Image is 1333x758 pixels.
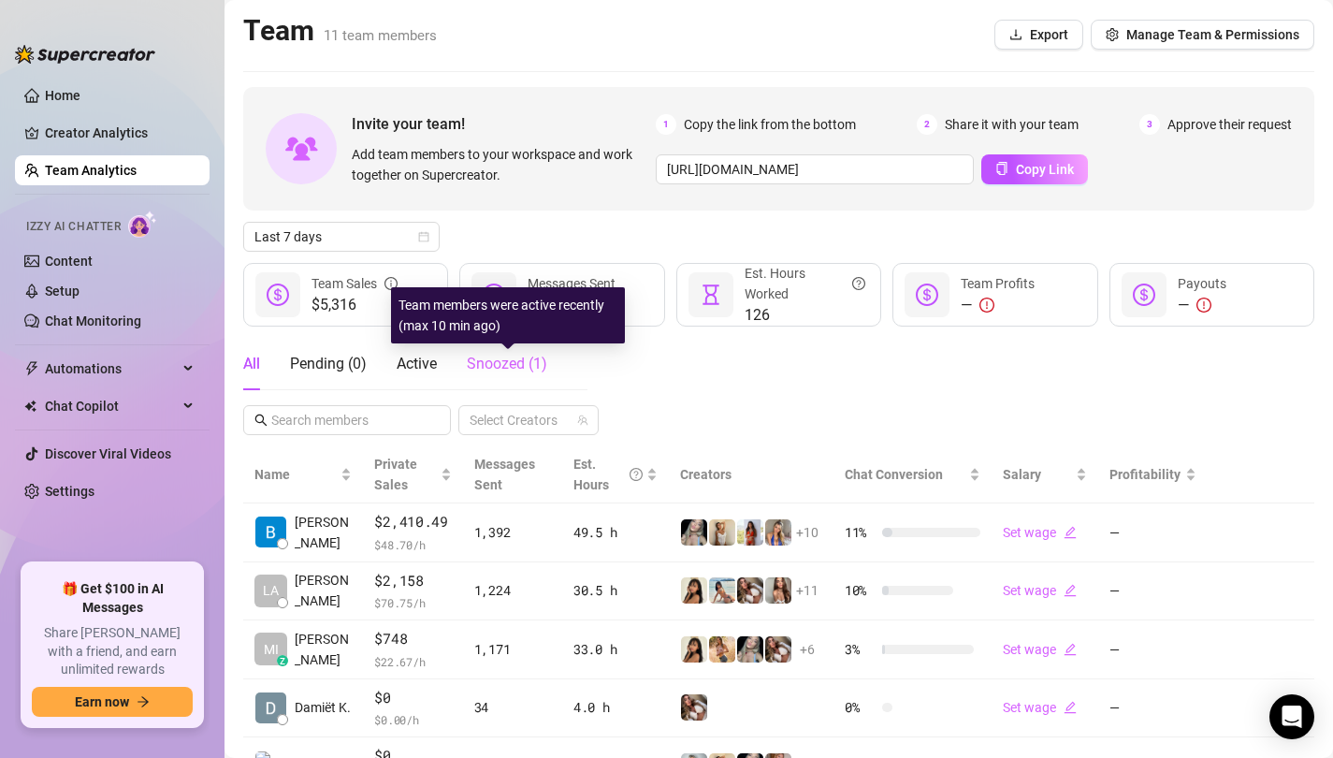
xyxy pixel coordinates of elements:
[254,414,268,427] span: search
[1178,276,1226,291] span: Payouts
[994,20,1083,50] button: Export
[1091,20,1314,50] button: Manage Team & Permissions
[1064,526,1077,539] span: edit
[681,519,707,546] img: Karislondon
[45,446,171,461] a: Discover Viral Videos
[745,304,865,327] span: 126
[1269,694,1314,739] div: Open Intercom Messenger
[1009,28,1022,41] span: download
[45,88,80,103] a: Home
[1098,679,1207,738] td: —
[1016,162,1074,177] span: Copy Link
[737,577,763,604] img: Kelly
[391,287,625,343] div: Team members were active recently (max 10 min ago)
[277,655,288,666] div: z
[1106,28,1119,41] span: setting
[573,580,658,601] div: 30.5 h
[737,519,763,546] img: Linnebel
[1178,294,1226,316] div: —
[1109,467,1181,482] span: Profitability
[418,231,429,242] span: calendar
[1003,642,1077,657] a: Set wageedit
[961,276,1035,291] span: Team Profits
[709,577,735,604] img: Tokyo
[845,580,875,601] span: 10 %
[1064,643,1077,656] span: edit
[24,361,39,376] span: thunderbolt
[474,639,551,660] div: 1,171
[128,211,157,238] img: AI Chatter
[45,163,137,178] a: Team Analytics
[243,446,363,503] th: Name
[845,467,943,482] span: Chat Conversion
[709,519,735,546] img: Megan
[254,223,428,251] span: Last 7 days
[32,687,193,717] button: Earn nowarrow-right
[243,353,260,375] div: All
[528,276,616,291] span: Messages Sent
[374,628,451,650] span: $748
[271,410,425,430] input: Search members
[656,114,676,135] span: 1
[45,284,80,299] a: Setup
[765,519,791,546] img: Jenna
[765,636,791,663] img: Kelly
[681,636,707,663] img: Tokyo
[796,522,819,543] span: + 10
[374,687,451,709] span: $0
[800,639,815,660] span: + 6
[45,254,93,269] a: Content
[917,114,937,135] span: 2
[312,294,398,316] span: $5,316
[267,284,289,306] span: dollar-circle
[1167,114,1292,135] span: Approve their request
[630,454,643,495] span: question-circle
[474,522,551,543] div: 1,392
[1196,298,1211,313] span: exclamation-circle
[295,629,352,670] span: [PERSON_NAME]
[352,144,648,185] span: Add team members to your workspace and work together on Supercreator.
[397,355,437,372] span: Active
[765,577,791,604] img: Nora
[474,697,551,718] div: 34
[961,294,1035,316] div: —
[681,577,707,604] img: Tokyo
[669,446,833,503] th: Creators
[981,154,1088,184] button: Copy Link
[45,313,141,328] a: Chat Monitoring
[483,284,505,306] span: message
[324,27,437,44] span: 11 team members
[573,522,658,543] div: 49.5 h
[255,517,286,547] img: Barbara van der…
[45,391,178,421] span: Chat Copilot
[255,692,286,723] img: Damiët Korver
[45,118,195,148] a: Creator Analytics
[1098,503,1207,562] td: —
[1126,27,1299,42] span: Manage Team & Permissions
[1064,701,1077,714] span: edit
[681,694,707,721] img: Kelly
[243,13,437,49] h2: Team
[1064,584,1077,597] span: edit
[1098,562,1207,621] td: —
[295,697,351,718] span: Damiët K.
[15,45,155,64] img: logo-BBDzfeDw.svg
[1133,284,1155,306] span: dollar-circle
[916,284,938,306] span: dollar-circle
[45,354,178,384] span: Automations
[295,512,352,553] span: [PERSON_NAME]
[474,457,535,492] span: Messages Sent
[737,636,763,663] img: Karislondon
[295,570,352,611] span: [PERSON_NAME]
[1003,525,1077,540] a: Set wageedit
[1003,467,1041,482] span: Salary
[374,652,451,671] span: $ 22.67 /h
[995,162,1008,175] span: copy
[26,218,121,236] span: Izzy AI Chatter
[384,273,398,294] span: info-circle
[1003,583,1077,598] a: Set wageedit
[852,263,865,304] span: question-circle
[137,695,150,708] span: arrow-right
[32,580,193,617] span: 🎁 Get $100 in AI Messages
[573,697,658,718] div: 4.0 h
